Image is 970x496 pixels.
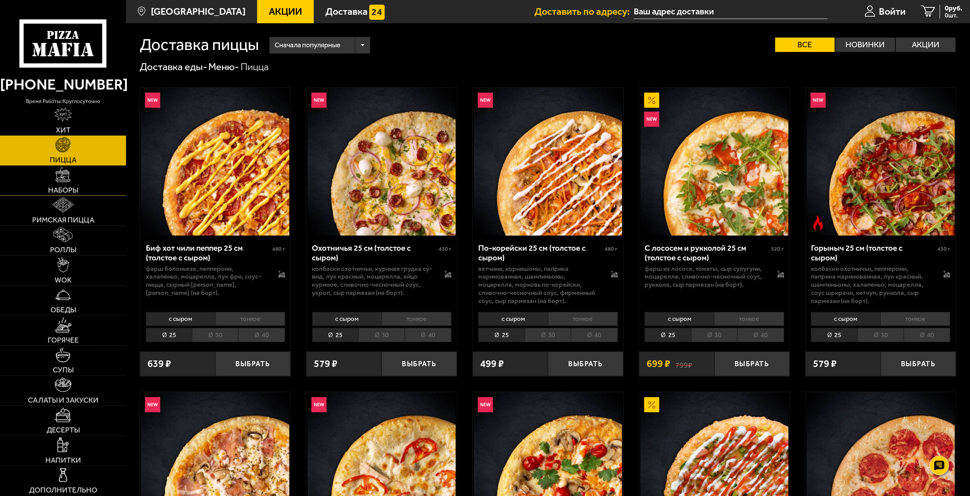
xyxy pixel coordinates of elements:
a: Доставка еды- [140,61,207,73]
img: Акционный [644,397,659,412]
li: 40 [238,328,285,342]
li: тонкое [215,312,285,326]
label: Все [775,38,835,52]
li: 40 [405,328,451,342]
li: тонкое [880,312,950,326]
li: 30 [192,328,238,342]
img: 15daf4d41897b9f0e9f617042186c801.svg [369,5,384,20]
p: фарш из лосося, томаты, сыр сулугуни, моцарелла, сливочно-чесночный соус, руккола, сыр пармезан (... [645,265,767,289]
img: Новинка [811,93,826,108]
span: 699 ₽ [647,359,670,369]
img: Новинка [478,93,493,108]
li: 30 [525,328,571,342]
button: Выбрать [215,351,290,376]
li: 25 [312,328,358,342]
h1: Доставка пиццы [140,37,259,53]
button: Выбрать [382,351,457,376]
span: 579 ₽ [813,359,837,369]
span: Акции [269,7,302,16]
span: Напитки [45,456,81,464]
li: тонкое [382,312,451,326]
span: Сначала популярные [275,36,341,55]
span: 480 г [272,246,285,252]
a: НовинкаОстрое блюдоГорыныч 25 см (толстое с сыром) [806,88,956,236]
span: Обеды [50,306,76,313]
span: 0 руб. [945,5,962,12]
span: 430 г [937,246,950,252]
a: НовинкаОхотничья 25 см (толстое с сыром) [306,88,457,236]
div: Пицца [240,60,269,74]
span: 480 г [605,246,618,252]
img: Биф хот чили пеппер 25 см (толстое с сыром) [141,88,289,236]
button: Выбрать [548,351,623,376]
img: Новинка [478,397,493,412]
p: колбаски Охотничьи, пепперони, паприка маринованная, лук красный, шампиньоны, халапеньо, моцарелл... [811,265,933,305]
li: с сыром [645,312,714,326]
li: 30 [691,328,737,342]
input: Ваш адрес доставки [634,5,828,19]
li: 40 [571,328,617,342]
li: тонкое [548,312,618,326]
button: Выбрать [881,351,956,376]
span: Римская пицца [32,216,94,224]
li: с сыром [146,312,215,326]
img: Новинка [145,93,160,108]
img: Новинка [311,397,327,412]
label: Новинки [835,38,895,52]
span: 579 ₽ [314,359,337,369]
img: Новинка [311,93,327,108]
p: колбаски охотничьи, куриная грудка су-вид, лук красный, моцарелла, яйцо куриное, сливочно-чесночн... [312,265,434,297]
img: Новинка [644,112,659,127]
a: Меню- [208,61,239,73]
li: с сыром [478,312,548,326]
span: Дополнительно [29,486,97,494]
span: Роллы [50,246,76,253]
a: НовинкаБиф хот чили пеппер 25 см (толстое с сыром) [140,88,290,236]
img: Горыныч 25 см (толстое с сыром) [807,88,955,236]
span: 639 ₽ [148,359,171,369]
span: Хит [56,126,71,134]
div: Биф хот чили пеппер 25 см (толстое с сыром) [146,243,270,263]
p: фарш болоньезе, пепперони, халапеньо, моцарелла, лук фри, соус-пицца, сырный [PERSON_NAME], [PERS... [146,265,268,297]
span: 499 ₽ [480,359,504,369]
span: Пицца [50,156,76,164]
button: Выбрать [714,351,790,376]
li: 30 [358,328,405,342]
img: Новинка [145,397,160,412]
a: АкционныйНовинкаС лососем и рукколой 25 см (толстое с сыром) [639,88,790,236]
span: Доставить по адресу: [534,7,634,16]
span: WOK [55,276,72,284]
span: 430 г [439,246,451,252]
li: 40 [904,328,950,342]
p: ветчина, корнишоны, паприка маринованная, шампиньоны, моцарелла, морковь по-корейски, сливочно-че... [478,265,600,305]
li: 25 [645,328,691,342]
div: Охотничья 25 см (толстое с сыром) [312,243,437,263]
img: Акционный [644,93,659,108]
span: 520 г [771,246,784,252]
span: Войти [879,7,906,16]
s: 799 ₽ [675,359,692,369]
a: НовинкаПо-корейски 25 см (толстое с сыром) [473,88,623,236]
li: 25 [146,328,192,342]
span: Наборы [48,186,78,194]
div: Горыныч 25 см (толстое с сыром) [811,243,935,263]
li: 25 [478,328,524,342]
img: По-корейски 25 см (толстое с сыром) [474,88,622,236]
span: Салаты и закуски [28,396,99,404]
span: Супы [53,366,74,374]
img: Охотничья 25 см (толстое с сыром) [308,88,456,236]
span: 0 шт. [945,12,962,19]
li: 25 [811,328,857,342]
li: тонкое [714,312,784,326]
li: с сыром [811,312,880,326]
li: с сыром [312,312,382,326]
li: 40 [737,328,784,342]
label: Акции [896,38,956,52]
div: По-корейски 25 см (толстое с сыром) [478,243,603,263]
span: Десерты [47,426,80,434]
img: Острое блюдо [811,215,826,231]
span: [GEOGRAPHIC_DATA] [151,7,246,16]
div: С лососем и рукколой 25 см (толстое с сыром) [645,243,769,263]
span: Доставка [325,7,368,16]
li: 30 [858,328,904,342]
